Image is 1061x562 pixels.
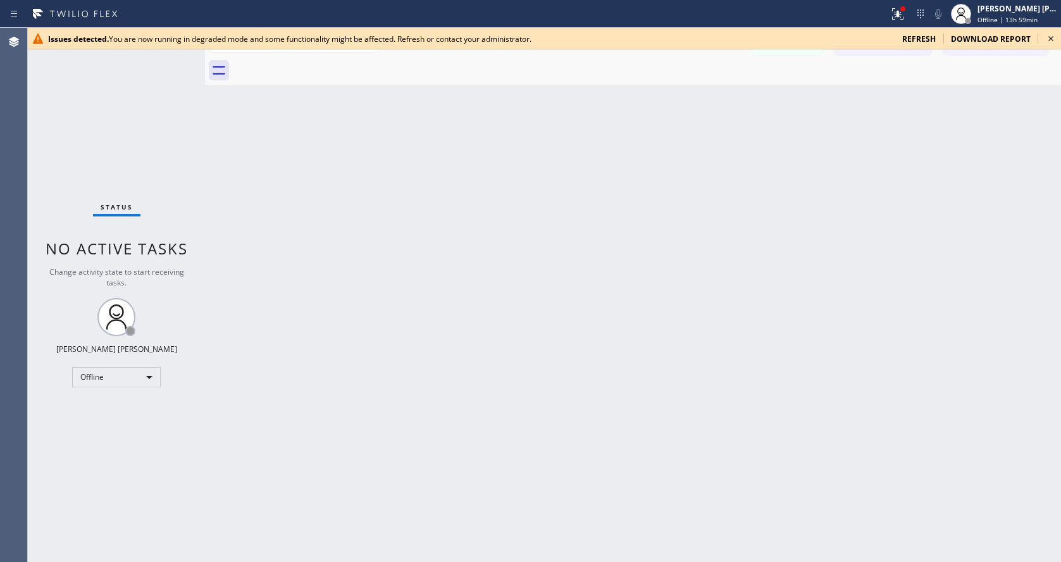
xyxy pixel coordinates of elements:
[929,5,947,23] button: Mute
[101,203,133,211] span: Status
[902,34,936,44] span: refresh
[977,3,1057,14] div: [PERSON_NAME] [PERSON_NAME]
[977,15,1038,24] span: Offline | 13h 59min
[951,34,1031,44] span: download report
[46,238,188,259] span: No active tasks
[48,34,109,44] b: Issues detected.
[56,344,177,354] div: [PERSON_NAME] [PERSON_NAME]
[72,367,161,387] div: Offline
[49,266,184,288] span: Change activity state to start receiving tasks.
[48,34,892,44] div: You are now running in degraded mode and some functionality might be affected. Refresh or contact...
